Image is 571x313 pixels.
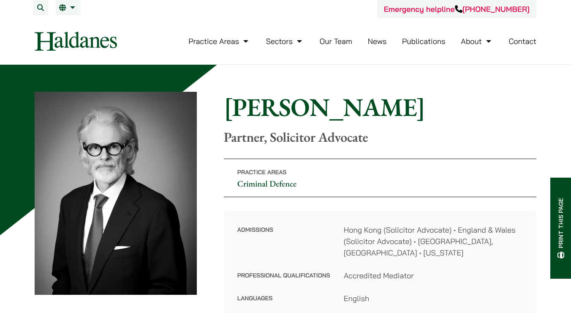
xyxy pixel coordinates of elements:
a: Our Team [320,36,352,46]
a: EN [59,4,77,11]
a: Criminal Defence [237,178,296,189]
dt: Professional Qualifications [237,270,330,293]
dd: Accredited Mediator [344,270,523,281]
img: Logo of Haldanes [35,32,117,51]
a: News [368,36,387,46]
p: Partner, Solicitor Advocate [224,129,536,145]
span: Practice Areas [237,168,287,176]
a: About [461,36,493,46]
a: Sectors [266,36,304,46]
a: Contact [508,36,536,46]
dt: Admissions [237,224,330,270]
a: Publications [402,36,446,46]
a: Emergency helpline[PHONE_NUMBER] [384,4,530,14]
a: Practice Areas [188,36,250,46]
dt: Languages [237,293,330,304]
dd: Hong Kong (Solicitor Advocate) • England & Wales (Solicitor Advocate) • [GEOGRAPHIC_DATA], [GEOGR... [344,224,523,258]
h1: [PERSON_NAME] [224,92,536,122]
dd: English [344,293,523,304]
